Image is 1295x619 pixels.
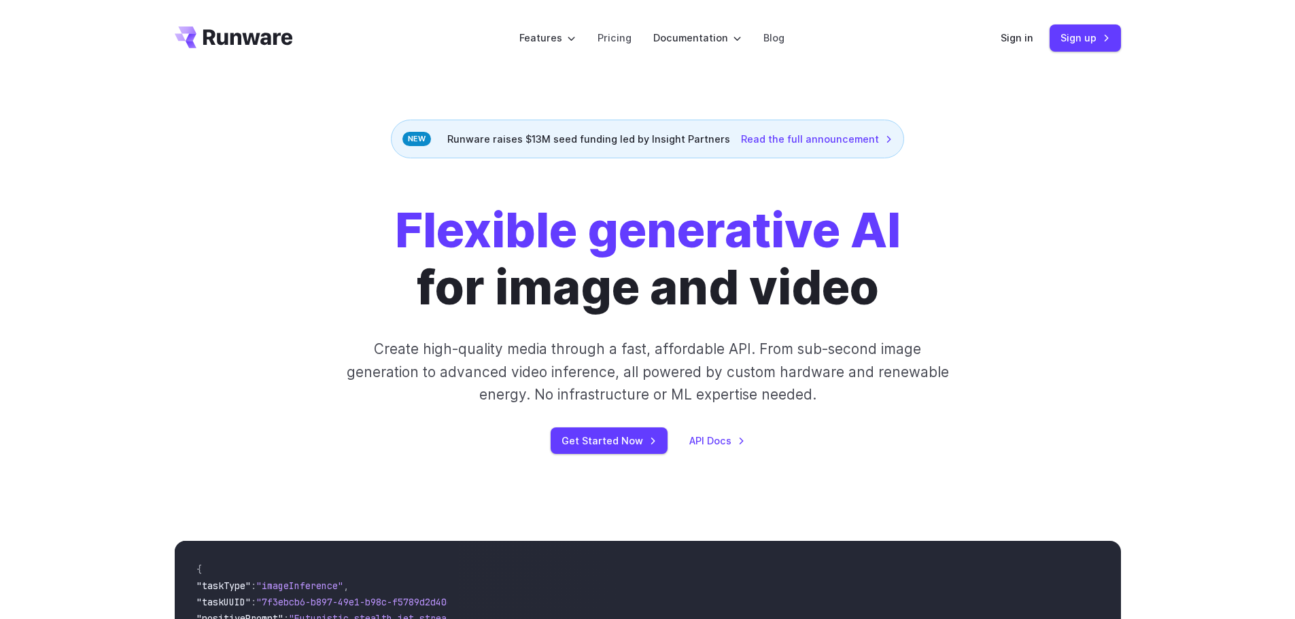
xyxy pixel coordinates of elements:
div: Runware raises $13M seed funding led by Insight Partners [391,120,904,158]
span: : [251,580,256,592]
span: { [196,563,202,576]
a: API Docs [689,433,745,448]
a: Pricing [598,30,632,46]
a: Read the full announcement [741,131,893,147]
span: "taskUUID" [196,596,251,608]
span: "taskType" [196,580,251,592]
span: "7f3ebcb6-b897-49e1-b98c-f5789d2d40d7" [256,596,463,608]
span: : [251,596,256,608]
span: , [343,580,349,592]
a: Sign up [1050,24,1121,51]
p: Create high-quality media through a fast, affordable API. From sub-second image generation to adv... [345,338,950,406]
a: Get Started Now [551,427,668,454]
a: Sign in [1001,30,1033,46]
strong: Flexible generative AI [395,201,901,259]
h1: for image and video [395,202,901,316]
label: Features [519,30,576,46]
a: Blog [763,30,784,46]
a: Go to / [175,26,293,48]
label: Documentation [653,30,742,46]
span: "imageInference" [256,580,343,592]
